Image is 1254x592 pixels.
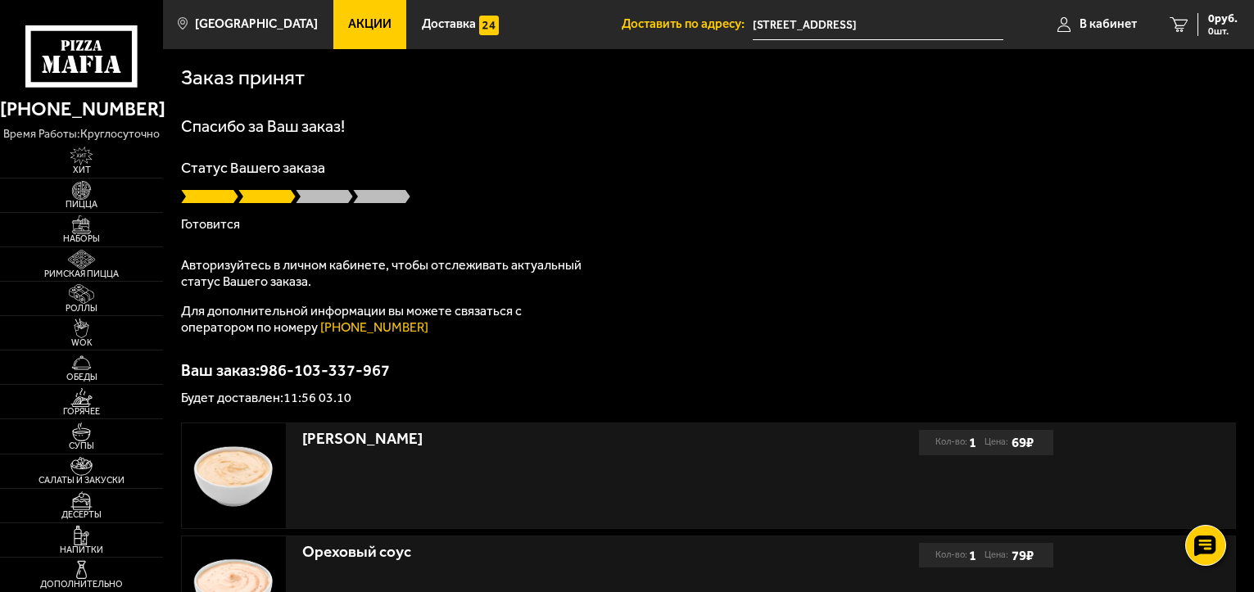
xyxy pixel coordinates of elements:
div: Кол-во: [935,430,976,455]
p: Для дополнительной информации вы можете связаться с оператором по номеру [181,303,591,336]
p: Готовится [181,218,1237,231]
p: Статус Вашего заказа [181,160,1237,175]
div: Кол-во: [935,543,976,568]
span: В кабинет [1080,18,1137,30]
p: Будет доставлен: 11:56 03.10 [181,391,1237,404]
b: 69 ₽ [1012,434,1034,450]
p: Ваш заказ: 986-103-337-967 [181,362,1237,378]
span: Цена: [985,430,1008,455]
b: 1 [969,543,976,568]
a: [PHONE_NUMBER] [320,319,428,335]
img: 15daf4d41897b9f0e9f617042186c801.svg [479,16,499,35]
input: Ваш адрес доставки [753,10,1003,40]
span: [GEOGRAPHIC_DATA] [195,18,318,30]
p: Авторизуйтесь в личном кабинете, чтобы отслеживать актуальный статус Вашего заказа. [181,257,591,290]
h1: Спасибо за Ваш заказ! [181,118,1237,134]
span: Доставка [422,18,476,30]
span: Санкт-Петербург, Новороссийская улица, 26к2 [753,10,1003,40]
span: Цена: [985,543,1008,568]
b: 79 ₽ [1012,547,1034,563]
h1: Заказ принят [181,67,305,88]
span: 0 руб. [1208,13,1238,25]
span: Доставить по адресу: [622,18,753,30]
div: [PERSON_NAME] [302,430,797,449]
b: 1 [969,430,976,455]
div: Ореховый соус [302,543,797,562]
span: Акции [348,18,392,30]
span: 0 шт. [1208,26,1238,36]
